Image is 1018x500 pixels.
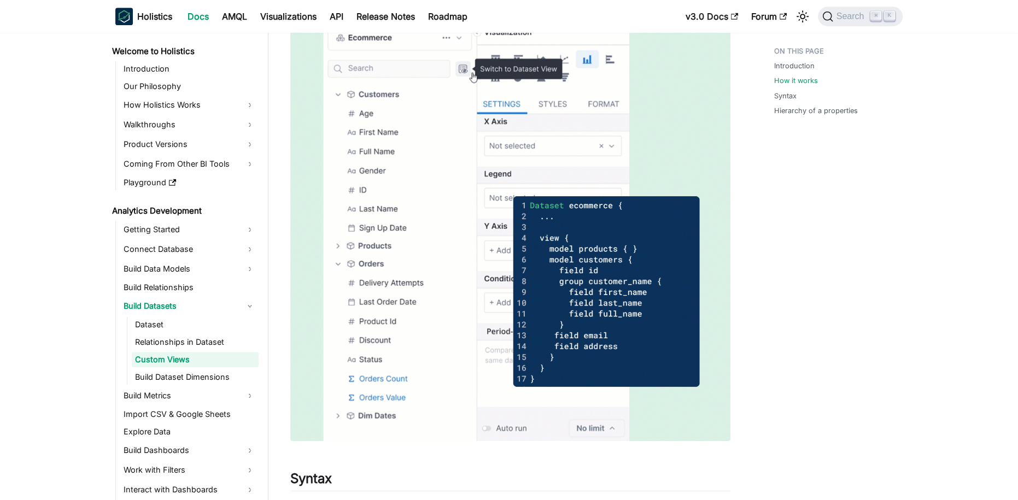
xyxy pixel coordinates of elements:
[132,334,259,350] a: Relationships in Dataset
[679,8,745,25] a: v3.0 Docs
[120,79,259,94] a: Our Philosophy
[774,91,797,101] a: Syntax
[120,61,259,77] a: Introduction
[833,11,871,21] span: Search
[774,75,818,86] a: How it works
[120,175,259,190] a: Playground
[818,7,903,26] button: Search (Command+K)
[115,8,133,25] img: Holistics
[120,442,259,459] a: Build Dashboards
[120,387,259,404] a: Build Metrics
[132,317,259,332] a: Dataset
[350,8,422,25] a: Release Notes
[120,240,259,258] a: Connect Database
[115,8,172,25] a: HolisticsHolistics
[290,470,730,491] h2: Syntax
[132,369,259,385] a: Build Dataset Dimensions
[120,155,259,173] a: Coming From Other BI Tools
[215,8,254,25] a: AMQL
[104,33,268,500] nav: Docs sidebar
[870,11,881,21] kbd: ⌘
[120,260,259,278] a: Build Data Models
[120,136,259,153] a: Product Versions
[774,61,815,71] a: Introduction
[884,11,895,21] kbd: K
[120,481,259,498] a: Interact with Dashboards
[120,424,259,439] a: Explore Data
[181,8,215,25] a: Docs
[794,8,811,25] button: Switch between dark and light mode (currently light mode)
[120,116,259,133] a: Walkthroughs
[120,280,259,295] a: Build Relationships
[109,44,259,59] a: Welcome to Holistics
[137,10,172,23] b: Holistics
[745,8,793,25] a: Forum
[254,8,323,25] a: Visualizations
[323,8,350,25] a: API
[120,407,259,422] a: Import CSV & Google Sheets
[120,96,259,114] a: How Holistics Works
[109,203,259,219] a: Analytics Development
[120,297,259,315] a: Build Datasets
[120,461,259,479] a: Work with Filters
[132,352,259,367] a: Custom Views
[422,8,474,25] a: Roadmap
[774,105,858,116] a: Hierarchy of a properties
[120,221,259,238] a: Getting Started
